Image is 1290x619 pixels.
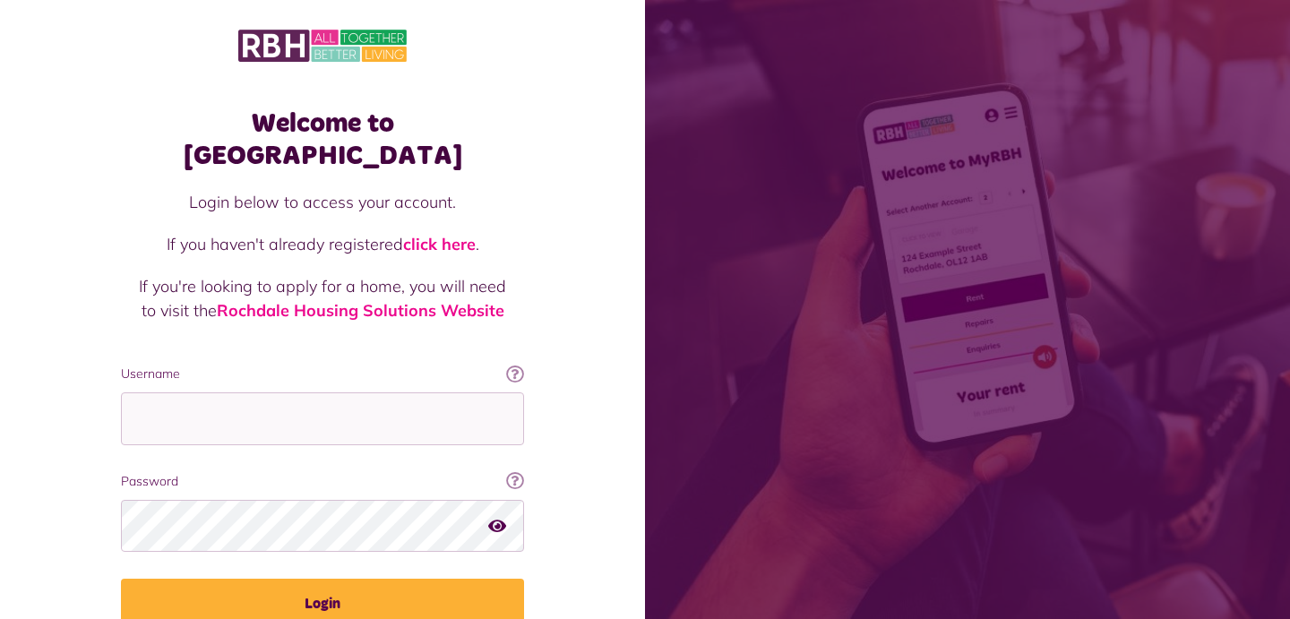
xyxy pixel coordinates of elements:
a: click here [403,234,476,254]
p: Login below to access your account. [139,190,506,214]
label: Password [121,472,524,491]
p: If you're looking to apply for a home, you will need to visit the [139,274,506,322]
img: MyRBH [238,27,407,64]
label: Username [121,365,524,383]
h1: Welcome to [GEOGRAPHIC_DATA] [121,107,524,172]
p: If you haven't already registered . [139,232,506,256]
a: Rochdale Housing Solutions Website [217,300,504,321]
